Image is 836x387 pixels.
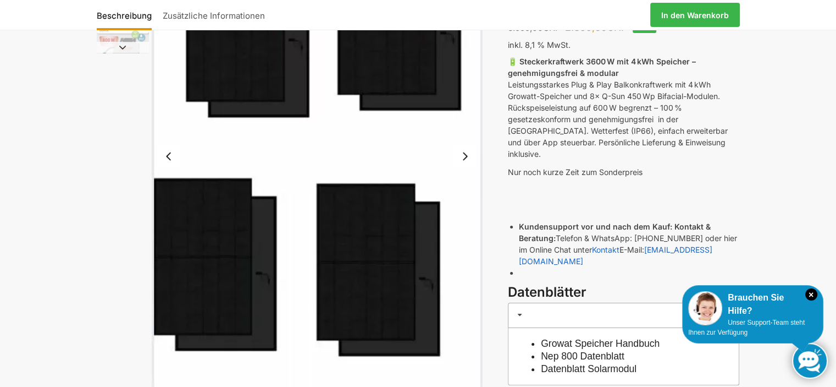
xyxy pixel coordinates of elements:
[688,291,817,318] div: Brauchen Sie Hilfe?
[97,42,149,53] button: Next slide
[508,57,696,78] strong: 🔋 Steckerkraftwerk 3600 W mit 4 kWh Speicher – genehmigungsfrei & modular
[519,221,739,267] li: Telefon & WhatsApp: [PHONE_NUMBER] oder hier im Online Chat unter E-Mail:
[157,145,180,168] button: Previous slide
[508,40,571,50] span: inkl. 8,1 % MwSt.
[805,288,817,301] i: Schließen
[97,2,157,28] a: Beschreibung
[508,166,739,178] p: Nur noch kurze Zeit zum Sonderpreis
[592,245,619,254] a: Kontakt
[650,3,740,27] a: In den Warenkorb
[508,56,739,160] p: Leistungsstarkes Plug & Play Balkonkraftwerk mit 4 kWh Growatt-Speicher und 8× Q-Sun 450 Wp Bifac...
[519,222,711,243] strong: Kontakt & Beratung:
[688,291,722,325] img: Customer service
[541,338,660,349] a: Growat Speicher Handbuch
[157,2,270,28] a: Zusätzliche Informationen
[541,363,636,374] a: Datenblatt Solarmodul
[541,351,624,362] a: Nep 800 Datenblatt
[453,145,477,168] button: Next slide
[688,319,805,336] span: Unser Support-Team steht Ihnen zur Verfügung
[94,24,149,79] li: 3 / 9
[519,245,712,266] a: [EMAIL_ADDRESS][DOMAIN_NAME]
[519,222,672,231] strong: Kundensupport vor und nach dem Kauf:
[508,283,739,302] h3: Datenblätter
